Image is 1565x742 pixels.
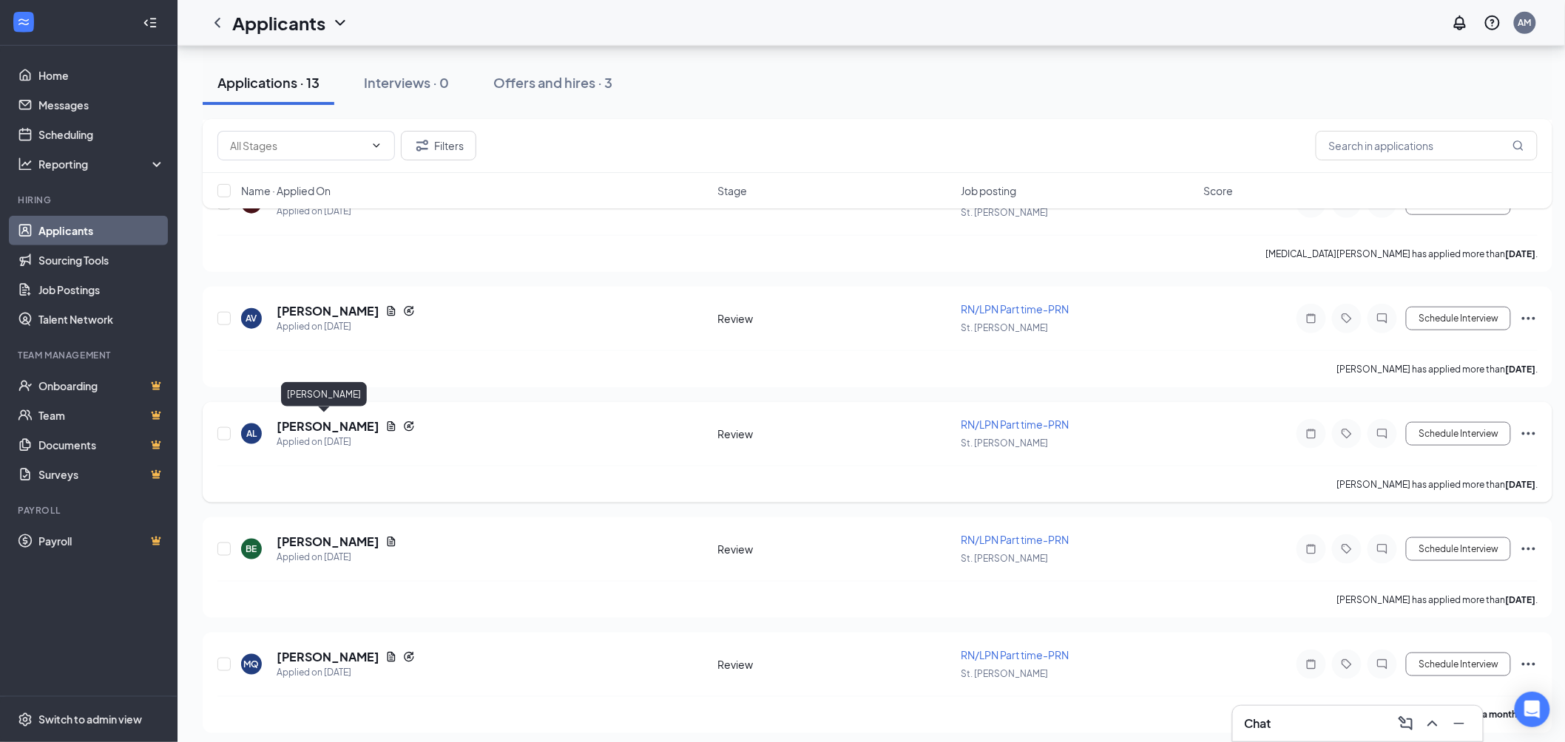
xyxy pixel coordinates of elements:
svg: Ellipses [1520,310,1538,327]
div: BE [246,542,257,555]
svg: ChatInactive [1373,313,1391,324]
svg: ChevronLeft [209,14,226,32]
svg: Note [1302,428,1320,440]
div: Applied on [DATE] [277,665,415,680]
a: Scheduling [38,120,165,149]
div: MQ [244,658,260,670]
span: St. [PERSON_NAME] [961,322,1048,333]
svg: WorkstreamLogo [16,15,31,30]
div: [PERSON_NAME] [281,382,367,406]
svg: Reapply [403,651,415,663]
svg: ChevronUp [1424,715,1441,732]
svg: ChatInactive [1373,658,1391,670]
a: Applicants [38,216,165,245]
div: AV [246,312,257,324]
h5: [PERSON_NAME] [277,534,379,550]
a: Sourcing Tools [38,245,165,275]
svg: Note [1302,658,1320,670]
span: St. [PERSON_NAME] [961,668,1048,679]
h5: [PERSON_NAME] [277,303,379,319]
svg: ChatInactive [1373,543,1391,555]
span: RN/LPN Part time-PRN [961,648,1069,661]
input: All Stages [230,137,365,154]
button: ChevronUp [1421,712,1444,735]
svg: ChevronDown [331,14,349,32]
div: Applications · 13 [217,73,320,92]
span: Name · Applied On [241,183,331,198]
div: AM [1518,16,1532,29]
button: Schedule Interview [1406,653,1511,676]
svg: Document [385,305,397,317]
a: Messages [38,90,165,120]
div: Switch to admin view [38,712,142,727]
button: Schedule Interview [1406,537,1511,561]
a: Job Postings [38,275,165,304]
svg: Filter [413,137,431,154]
svg: Note [1302,313,1320,324]
a: SurveysCrown [38,460,165,489]
div: Review [718,426,952,441]
div: Applied on [DATE] [277,435,415,449]
h5: [PERSON_NAME] [277,418,379,435]
h3: Chat [1245,715,1271,732]
b: [DATE] [1505,479,1535,490]
svg: Analysis [18,157,33,171]
svg: Reapply [403,305,415,317]
button: Schedule Interview [1406,422,1511,446]
span: St. [PERSON_NAME] [961,438,1048,449]
a: DocumentsCrown [38,430,165,460]
svg: QuestionInfo [1484,14,1501,32]
div: Reporting [38,157,166,171]
p: [PERSON_NAME] has applied more than . [1336,593,1538,606]
div: Applied on [DATE] [277,550,397,565]
div: AL [246,427,257,440]
svg: Document [385,421,397,432]
b: [DATE] [1505,364,1535,375]
div: Interviews · 0 [364,73,449,92]
div: Open Intercom Messenger [1515,692,1550,727]
span: Job posting [961,183,1016,198]
svg: Document [385,536,397,548]
svg: ChatInactive [1373,428,1391,440]
svg: ChevronDown [371,140,382,152]
svg: ComposeMessage [1397,715,1415,732]
svg: Settings [18,712,33,727]
a: PayrollCrown [38,526,165,556]
svg: Note [1302,543,1320,555]
div: Hiring [18,194,162,206]
svg: Notifications [1451,14,1469,32]
svg: Tag [1338,543,1356,555]
h5: [PERSON_NAME] [277,649,379,665]
a: OnboardingCrown [38,371,165,401]
b: [DATE] [1505,248,1535,259]
svg: Reapply [403,421,415,432]
span: Stage [718,183,748,198]
svg: Collapse [143,16,158,30]
div: Review [718,657,952,672]
b: [DATE] [1505,594,1535,605]
div: Review [718,542,952,556]
svg: Tag [1338,658,1356,670]
p: [PERSON_NAME] has applied more than . [1336,478,1538,491]
span: RN/LPN Part time-PRN [961,533,1069,546]
button: Minimize [1447,712,1471,735]
svg: Ellipses [1520,656,1538,673]
input: Search in applications [1316,131,1538,160]
svg: Tag [1338,428,1356,440]
svg: Minimize [1450,715,1468,732]
div: Team Management [18,349,162,361]
span: RN/LPN Part time-PRN [961,302,1069,316]
button: Schedule Interview [1406,307,1511,330]
span: Score [1203,183,1233,198]
a: Talent Network [38,304,165,334]
svg: Ellipses [1520,425,1538,443]
div: Review [718,311,952,326]
div: Payroll [18,504,162,517]
p: [MEDICAL_DATA][PERSON_NAME] has applied more than . [1265,248,1538,260]
b: a month ago [1482,709,1535,721]
a: Home [38,61,165,90]
svg: MagnifyingGlass [1512,140,1524,152]
h1: Applicants [232,10,325,35]
span: St. [PERSON_NAME] [961,553,1048,564]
